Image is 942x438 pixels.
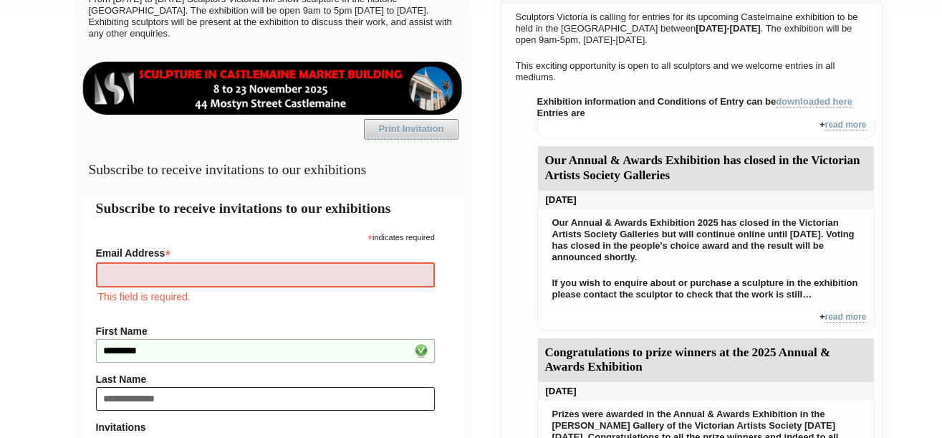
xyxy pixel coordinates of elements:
[96,373,435,385] label: Last Name
[82,156,463,184] h3: Subscribe to receive invitations to our exhibitions
[538,191,874,209] div: [DATE]
[538,338,874,383] div: Congratulations to prize winners at the 2025 Annual & Awards Exhibition
[96,229,435,243] div: indicates required
[96,243,435,260] label: Email Address
[509,8,875,49] p: Sculptors Victoria is calling for entries for its upcoming Castelmaine exhibition to be held in t...
[96,289,435,305] div: This field is required.
[96,422,435,433] strong: Invitations
[776,96,852,108] a: downloaded here
[509,57,875,87] p: This exciting opportunity is open to all sculptors and we welcome entries in all mediums.
[537,119,875,138] div: +
[96,325,435,337] label: First Name
[364,119,458,139] a: Print Invitation
[545,214,867,267] p: Our Annual & Awards Exhibition 2025 has closed in the Victorian Artists Society Galleries but wil...
[696,23,761,34] strong: [DATE]-[DATE]
[537,311,875,330] div: +
[825,312,866,323] a: read more
[538,146,874,191] div: Our Annual & Awards Exhibition has closed in the Victorian Artists Society Galleries
[82,62,463,115] img: castlemaine-ldrbd25v2.png
[538,382,874,401] div: [DATE]
[545,274,867,304] p: If you wish to enquire about or purchase a sculpture in the exhibition please contact the sculpto...
[96,198,449,219] h2: Subscribe to receive invitations to our exhibitions
[825,120,866,130] a: read more
[537,96,853,108] strong: Exhibition information and Conditions of Entry can be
